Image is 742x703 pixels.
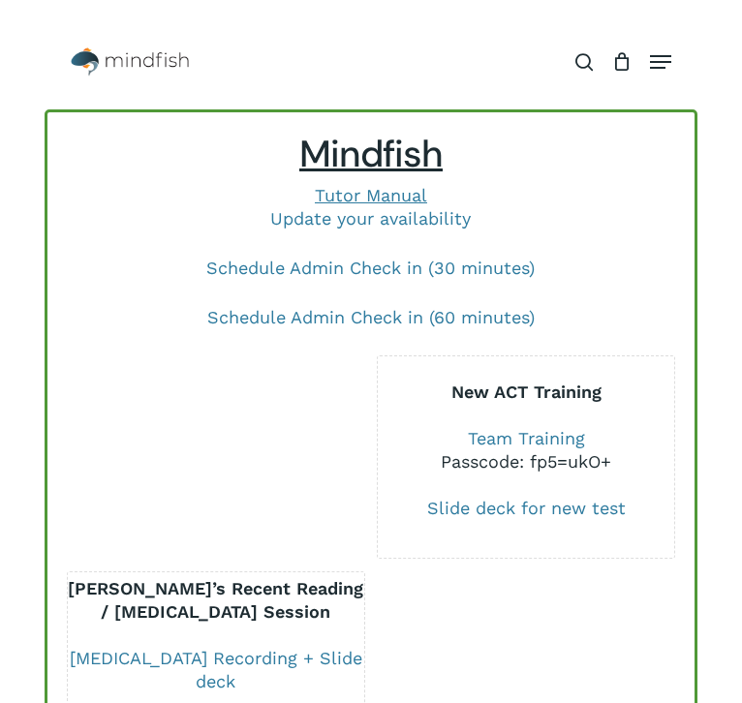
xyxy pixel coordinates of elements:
a: Slide deck for new test [427,498,626,518]
a: Navigation Menu [650,52,671,72]
img: Mindfish Test Prep & Academics [71,47,190,76]
a: Schedule Admin Check in (30 minutes) [206,258,535,278]
iframe: Chatbot [303,560,715,676]
a: Cart [603,38,640,86]
a: Update your availability [270,208,471,229]
a: Schedule Admin Check in (60 minutes) [207,307,535,327]
a: Team Training [468,428,585,448]
header: Main Menu [45,38,697,86]
div: Passcode: fp5=ukO+ [378,450,673,474]
span: Mindfish [299,130,443,178]
a: Tutor Manual [315,185,427,205]
b: New ACT Training [451,382,602,402]
a: [MEDICAL_DATA] Recording + Slide deck [70,648,362,691]
b: [PERSON_NAME]’s Recent Reading / [MEDICAL_DATA] Session [68,578,363,622]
